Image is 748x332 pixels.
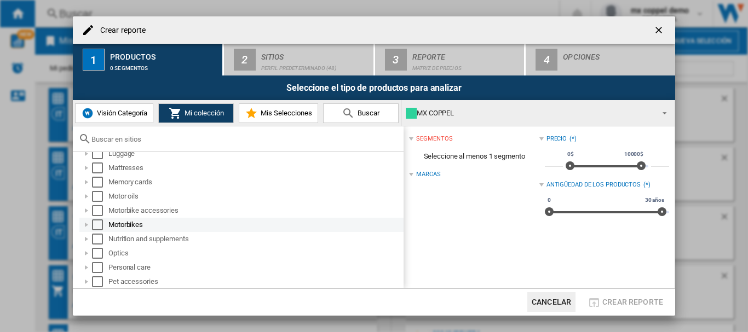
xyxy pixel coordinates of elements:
div: Sitios [261,48,369,60]
md-checkbox: Select [92,276,108,287]
button: Cancelar [527,292,576,312]
div: MX COPPEL [406,106,653,121]
div: 1 [83,49,105,71]
div: 2 [234,49,256,71]
button: Visión Categoría [75,103,153,123]
span: 10000$ [623,150,645,159]
div: Optics [108,248,402,259]
span: 0$ [566,150,576,159]
div: Motor oils [108,191,402,202]
div: Pet accessories [108,276,402,287]
div: Luggage [108,148,402,159]
div: Personal care [108,262,402,273]
div: Mattresses [108,162,402,173]
md-checkbox: Select [92,262,108,273]
md-checkbox: Select [92,191,108,202]
div: Motorbikes [108,219,402,230]
div: Matriz de precios [412,60,520,71]
div: Antigüedad de los productos [546,180,641,189]
span: Crear reporte [602,298,663,306]
button: 1 Productos 0 segmentos [73,44,223,75]
div: 3 [385,49,407,71]
div: segmentos [416,135,452,143]
div: Nutrition and supplements [108,234,402,244]
div: Memory cards [108,177,402,188]
span: Seleccione al menos 1 segmento [409,146,539,167]
div: Perfil predeterminado (48) [261,60,369,71]
button: Crear reporte [584,292,666,312]
div: Opciones [563,48,671,60]
span: Mis Selecciones [258,109,312,117]
button: Mi colección [158,103,234,123]
ng-md-icon: getI18NText('BUTTONS.CLOSE_DIALOG') [653,25,666,38]
div: Seleccione el tipo de productos para analizar [73,75,675,100]
div: Marcas [416,170,440,179]
span: Mi colección [182,109,224,117]
md-checkbox: Select [92,219,108,230]
md-checkbox: Select [92,205,108,216]
span: 30 años [643,196,666,205]
button: 3 Reporte Matriz de precios [375,44,526,75]
md-checkbox: Select [92,177,108,188]
div: 0 segmentos [110,60,218,71]
md-checkbox: Select [92,162,108,173]
div: Productos [110,48,218,60]
button: getI18NText('BUTTONS.CLOSE_DIALOG') [649,19,671,41]
span: Buscar [355,109,379,117]
h4: Crear reporte [95,25,146,36]
div: 4 [536,49,557,71]
md-checkbox: Select [92,248,108,259]
button: 2 Sitios Perfil predeterminado (48) [224,44,375,75]
div: Motorbike accessories [108,205,402,216]
div: Precio [546,135,567,143]
md-checkbox: Select [92,234,108,244]
button: Buscar [323,103,399,123]
input: Buscar en sitios [91,135,398,143]
span: Visión Categoría [94,109,147,117]
button: 4 Opciones [526,44,675,75]
div: Reporte [412,48,520,60]
md-checkbox: Select [92,148,108,159]
img: wiser-icon-blue.png [81,107,94,120]
span: 0 [546,196,553,205]
button: Mis Selecciones [239,103,318,123]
